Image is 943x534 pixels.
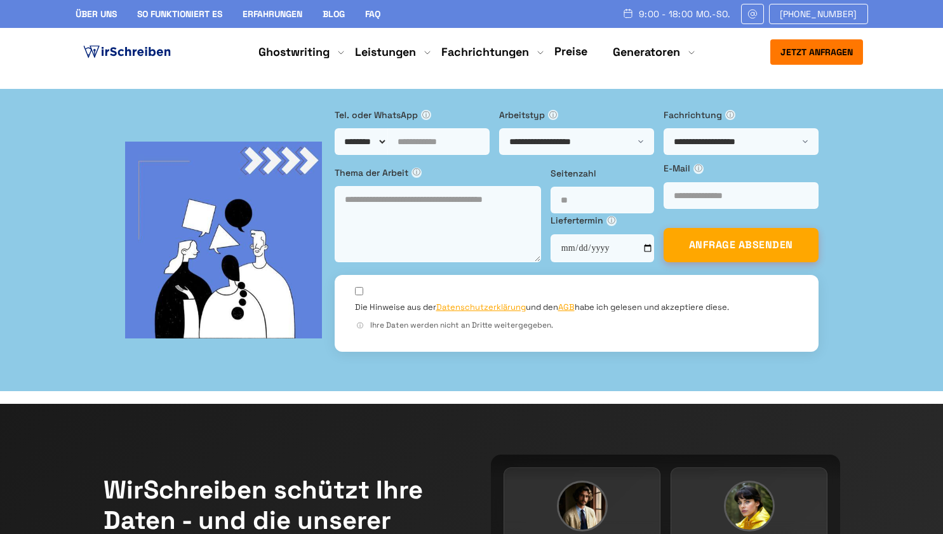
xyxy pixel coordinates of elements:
span: 9:00 - 18:00 Mo.-So. [639,9,731,19]
label: Die Hinweise aus der und den habe ich gelesen und akzeptiere diese. [355,302,729,313]
a: Ghostwriting [258,44,330,60]
span: [PHONE_NUMBER] [780,9,857,19]
a: AGB [558,302,575,312]
div: Ihre Daten werden nicht an Dritte weitergegeben. [355,319,798,331]
img: bg [125,142,322,338]
a: Fachrichtungen [441,44,529,60]
img: Email [747,9,758,19]
span: ⓘ [411,168,422,178]
label: Liefertermin [551,213,654,227]
img: logo ghostwriter-österreich [81,43,173,62]
label: E-Mail [664,161,819,175]
a: Preise [554,44,587,58]
label: Tel. oder WhatsApp [335,108,490,122]
a: Erfahrungen [243,8,302,20]
a: Blog [323,8,345,20]
span: ⓘ [606,216,617,226]
span: ⓘ [355,321,365,331]
label: Fachrichtung [664,108,819,122]
a: Leistungen [355,44,416,60]
a: Datenschutzerklärung [436,302,526,312]
span: ⓘ [693,164,704,174]
button: ANFRAGE ABSENDEN [664,228,819,262]
span: ⓘ [725,110,735,120]
a: [PHONE_NUMBER] [769,4,868,24]
a: So funktioniert es [137,8,222,20]
a: Über uns [76,8,117,20]
span: ⓘ [421,110,431,120]
label: Thema der Arbeit [335,166,541,180]
img: Schedule [622,8,634,18]
span: ⓘ [548,110,558,120]
label: Seitenzahl [551,166,654,180]
a: FAQ [365,8,380,20]
a: Generatoren [613,44,680,60]
label: Arbeitstyp [499,108,654,122]
button: Jetzt anfragen [770,39,863,65]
